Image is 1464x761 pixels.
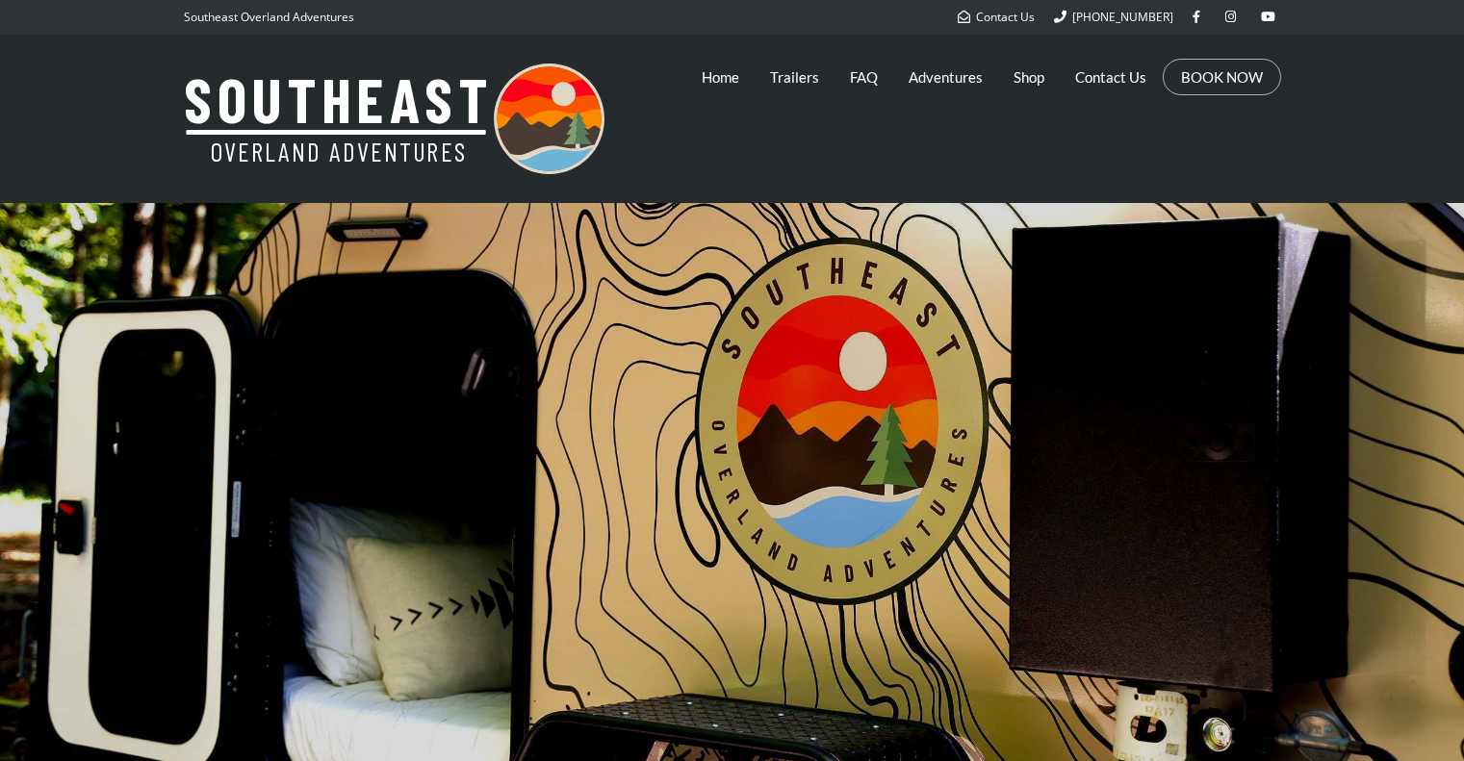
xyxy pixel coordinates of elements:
[976,9,1035,25] span: Contact Us
[1072,9,1173,25] span: [PHONE_NUMBER]
[850,53,878,101] a: FAQ
[184,5,354,30] p: Southeast Overland Adventures
[770,53,819,101] a: Trailers
[184,63,604,174] img: Southeast Overland Adventures
[1181,67,1263,87] a: BOOK NOW
[1075,53,1146,101] a: Contact Us
[958,9,1035,25] a: Contact Us
[1014,53,1044,101] a: Shop
[702,53,739,101] a: Home
[1054,9,1173,25] a: [PHONE_NUMBER]
[909,53,983,101] a: Adventures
